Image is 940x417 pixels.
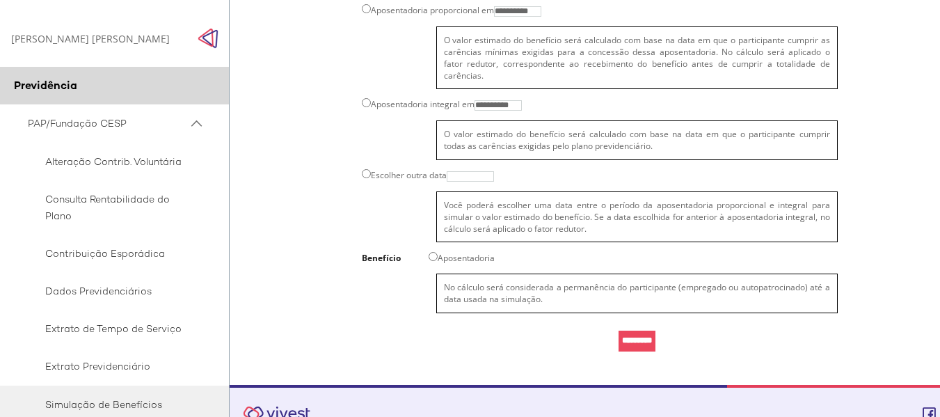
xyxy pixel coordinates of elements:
[444,281,830,305] div: No cálculo será considerada a permanência do participante (empregado ou autopatrocinado) até a da...
[425,246,915,270] td: Aposentadoria
[358,246,425,270] td: Benefício
[444,199,830,235] div: Você poderá escolher uma data entre o período da aposentadoria proporcional e integral para simul...
[444,34,830,81] div: O valor estimado do benefício será calculado com base na data em que o participante cumprir as ca...
[198,28,218,49] img: Fechar menu
[28,396,197,413] span: Simulação de Benefícios
[198,28,218,49] span: Click to close side navigation.
[444,128,830,152] div: O valor estimado do benefício será calculado com base na data em que o participante cumprir todas...
[14,78,77,93] span: Previdência
[28,320,197,337] span: Extrato de Tempo de Serviço
[11,32,170,45] div: [PERSON_NAME] [PERSON_NAME]
[358,93,915,117] td: Aposentadoria integral em
[28,358,197,375] span: Extrato Previdenciário
[358,164,915,188] td: Escolher outra data
[28,115,188,132] span: PAP/Fundação CESP
[28,153,197,170] span: Alteração Contrib. Voluntária
[28,245,197,262] span: Contribuição Esporádica
[28,191,197,224] span: Consulta Rentabilidade do Plano
[28,283,197,299] span: Dados Previdenciários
